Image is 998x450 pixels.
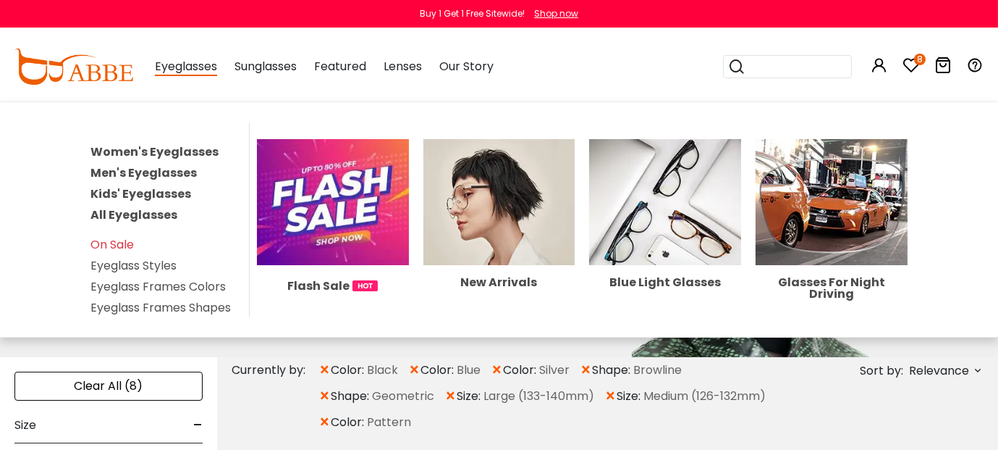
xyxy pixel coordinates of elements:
span: × [408,357,420,383]
span: Size [14,408,36,443]
div: Blue Light Glasses [589,277,741,288]
div: Clear All (8) [14,372,203,401]
span: Sunglasses [234,58,297,75]
div: Buy 1 Get 1 Free Sitewide! [420,7,525,20]
span: color: [420,362,457,379]
span: Lenses [384,58,422,75]
span: × [580,357,592,383]
img: abbeglasses.com [14,49,133,85]
img: Glasses For Night Driving [756,139,908,264]
span: × [444,383,457,409]
div: Currently by: [232,357,318,383]
a: 8 [902,59,920,76]
a: All Eyeglasses [90,207,177,223]
a: Flash Sale [257,193,409,294]
a: Eyeglass Frames Shapes [90,299,231,316]
i: 8 [914,54,926,65]
span: × [318,409,331,436]
span: × [318,383,331,409]
span: size: [617,388,643,405]
span: color: [331,414,367,431]
span: Silver [539,362,570,379]
div: Glasses For Night Driving [756,277,908,300]
span: × [491,357,503,383]
span: Flash Sale [287,277,350,295]
a: Blue Light Glasses [589,193,741,288]
span: Sort by: [860,362,903,379]
span: Eyeglasses [155,58,217,76]
a: Eyeglass Frames Colors [90,278,226,295]
span: Pattern [367,414,411,431]
span: size: [457,388,483,405]
span: shape: [592,362,633,379]
span: Blue [457,362,481,379]
span: × [318,357,331,383]
span: Black [367,362,398,379]
span: - [193,408,203,443]
a: Kids' Eyeglasses [90,186,191,202]
span: Our Story [439,58,494,75]
span: shape: [331,388,372,405]
a: Shop now [527,7,578,20]
span: Large (133-140mm) [483,388,594,405]
a: On Sale [90,236,134,253]
div: New Arrivals [423,277,575,288]
img: Blue Light Glasses [589,139,741,264]
span: Relevance [909,358,969,384]
img: New Arrivals [423,139,575,264]
span: × [604,383,617,409]
span: Featured [314,58,366,75]
span: color: [503,362,539,379]
a: New Arrivals [423,193,575,288]
a: Women's Eyeglasses [90,143,219,160]
span: Medium (126-132mm) [643,388,766,405]
span: Geometric [372,388,434,405]
img: Flash Sale [257,139,409,264]
a: Eyeglass Styles [90,257,177,274]
span: Browline [633,362,682,379]
a: Glasses For Night Driving [756,193,908,299]
a: Men's Eyeglasses [90,164,197,181]
img: 1724998894317IetNH.gif [352,280,378,291]
div: Shop now [534,7,578,20]
span: color: [331,362,367,379]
